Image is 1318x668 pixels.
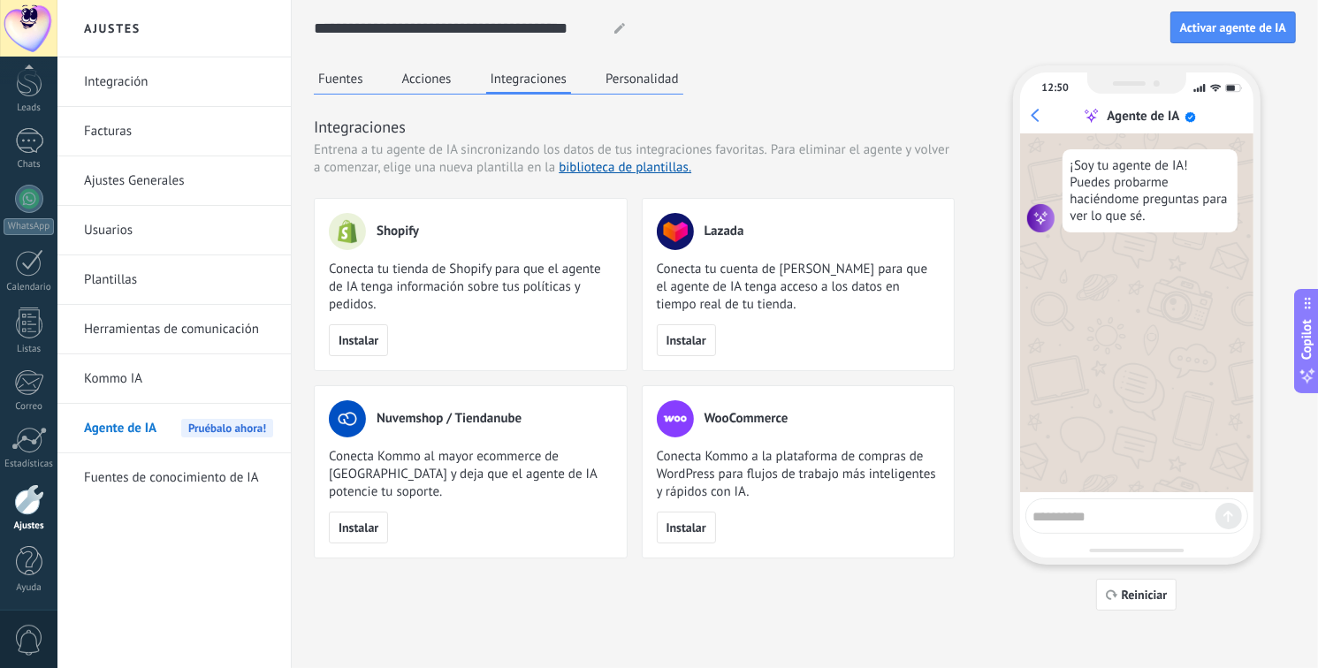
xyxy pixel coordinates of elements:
[4,218,54,235] div: WhatsApp
[705,223,744,240] span: Lazada
[657,261,941,314] span: Conecta tu cuenta de [PERSON_NAME] para que el agente de IA tenga acceso a los datos en tiempo re...
[705,410,789,428] span: WooCommerce
[57,57,291,107] li: Integración
[84,305,273,354] a: Herramientas de comunicación
[84,57,273,107] a: Integración
[57,305,291,354] li: Herramientas de comunicación
[84,404,273,453] a: Agente de IAPruébalo ahora!
[84,156,273,206] a: Ajustes Generales
[1170,11,1296,43] button: Activar agente de IA
[4,159,55,171] div: Chats
[339,521,378,534] span: Instalar
[84,107,273,156] a: Facturas
[667,521,706,534] span: Instalar
[314,141,949,176] span: Para eliminar el agente y volver a comenzar, elige una nueva plantilla en la
[4,582,55,594] div: Ayuda
[1107,108,1179,125] div: Agente de IA
[377,223,419,240] span: Shopify
[4,459,55,470] div: Estadísticas
[314,141,767,159] span: Entrena a tu agente de IA sincronizando los datos de tus integraciones favoritas.
[84,404,156,453] span: Agente de IA
[4,102,55,114] div: Leads
[57,107,291,156] li: Facturas
[329,261,613,314] span: Conecta tu tienda de Shopify para que el agente de IA tenga información sobre tus políticas y ped...
[667,334,706,346] span: Instalar
[57,156,291,206] li: Ajustes Generales
[57,354,291,404] li: Kommo IA
[1299,319,1316,360] span: Copilot
[329,324,388,356] button: Instalar
[57,206,291,255] li: Usuarios
[1096,579,1177,611] button: Reiniciar
[84,354,273,404] a: Kommo IA
[84,206,273,255] a: Usuarios
[57,453,291,502] li: Fuentes de conocimiento de IA
[657,324,716,356] button: Instalar
[84,255,273,305] a: Plantillas
[601,65,683,92] button: Personalidad
[486,65,572,95] button: Integraciones
[4,282,55,293] div: Calendario
[1063,149,1238,232] div: ¡Soy tu agente de IA! Puedes probarme haciéndome preguntas para ver lo que sé.
[377,410,522,428] span: Nuvemshop / Tiendanube
[314,116,955,138] h3: Integraciones
[657,512,716,543] button: Instalar
[4,401,55,413] div: Correo
[4,520,55,532] div: Ajustes
[329,512,388,543] button: Instalar
[181,419,273,437] span: Pruébalo ahora!
[1122,588,1168,601] span: Reiniciar
[657,448,941,501] span: Conecta Kommo a la plataforma de compras de WordPress para flujos de trabajo más inteligentes y r...
[1180,21,1286,34] span: Activar agente de IA
[329,448,613,501] span: Conecta Kommo al mayor ecommerce de [GEOGRAPHIC_DATA] y deja que el agente de IA potencie tu sopo...
[559,159,691,176] a: biblioteca de plantillas.
[57,404,291,453] li: Agente de IA
[398,65,456,92] button: Acciones
[84,453,273,503] a: Fuentes de conocimiento de IA
[314,65,368,92] button: Fuentes
[1042,81,1069,95] div: 12:50
[1027,204,1055,232] img: agent icon
[57,255,291,305] li: Plantillas
[4,344,55,355] div: Listas
[339,334,378,346] span: Instalar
